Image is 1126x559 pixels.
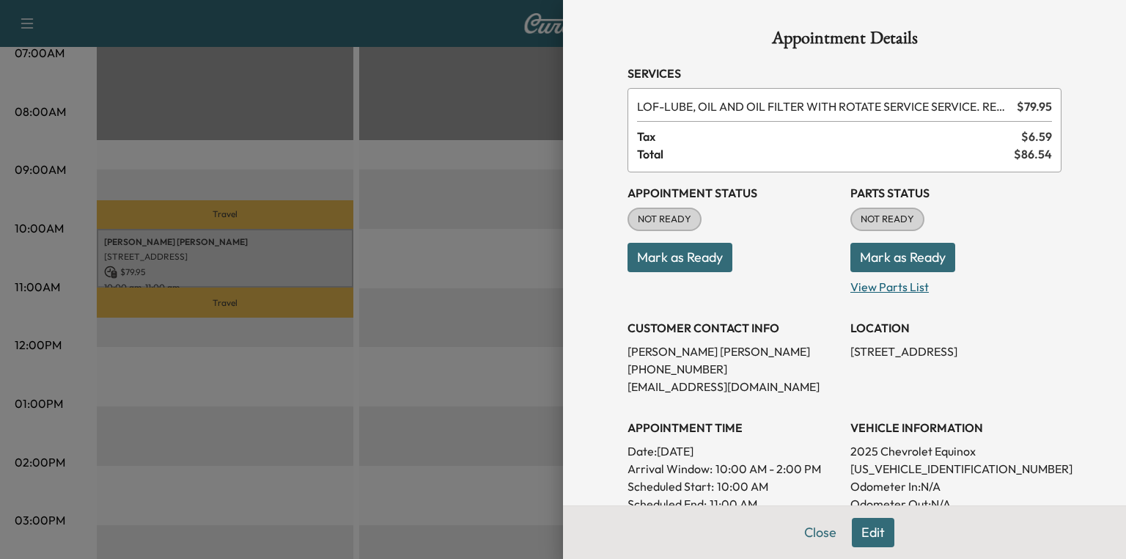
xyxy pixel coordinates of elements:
h3: Appointment Status [628,184,839,202]
span: $ 79.95 [1017,98,1052,115]
p: Odometer In: N/A [850,478,1061,495]
p: [PERSON_NAME] [PERSON_NAME] [628,343,839,360]
span: $ 86.54 [1014,145,1052,163]
button: Edit [852,518,894,547]
h3: Parts Status [850,184,1061,202]
span: NOT READY [629,212,700,227]
span: Tax [637,128,1021,145]
button: Close [795,518,846,547]
h3: CUSTOMER CONTACT INFO [628,319,839,337]
p: [US_VEHICLE_IDENTIFICATION_NUMBER] [850,460,1061,478]
span: NOT READY [852,212,923,227]
p: 10:00 AM [717,478,768,495]
p: [STREET_ADDRESS] [850,343,1061,360]
span: $ 6.59 [1021,128,1052,145]
p: [EMAIL_ADDRESS][DOMAIN_NAME] [628,378,839,395]
p: 11:00 AM [710,495,757,513]
p: View Parts List [850,272,1061,296]
h3: VEHICLE INFORMATION [850,419,1061,436]
span: Total [637,145,1014,163]
button: Mark as Ready [850,243,955,272]
p: Arrival Window: [628,460,839,478]
button: Mark as Ready [628,243,732,272]
span: LUBE, OIL AND OIL FILTER WITH ROTATE SERVICE SERVICE. RESET OIL LIFE MONITOR. HAZARDOUS WASTE FEE... [637,98,1011,115]
h3: APPOINTMENT TIME [628,419,839,436]
p: Scheduled Start: [628,478,714,495]
h3: LOCATION [850,319,1061,337]
p: [PHONE_NUMBER] [628,360,839,378]
span: 10:00 AM - 2:00 PM [715,460,821,478]
h1: Appointment Details [628,29,1061,53]
p: Odometer Out: N/A [850,495,1061,513]
p: Scheduled End: [628,495,707,513]
p: 2025 Chevrolet Equinox [850,442,1061,460]
h3: Services [628,65,1061,82]
p: Date: [DATE] [628,442,839,460]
